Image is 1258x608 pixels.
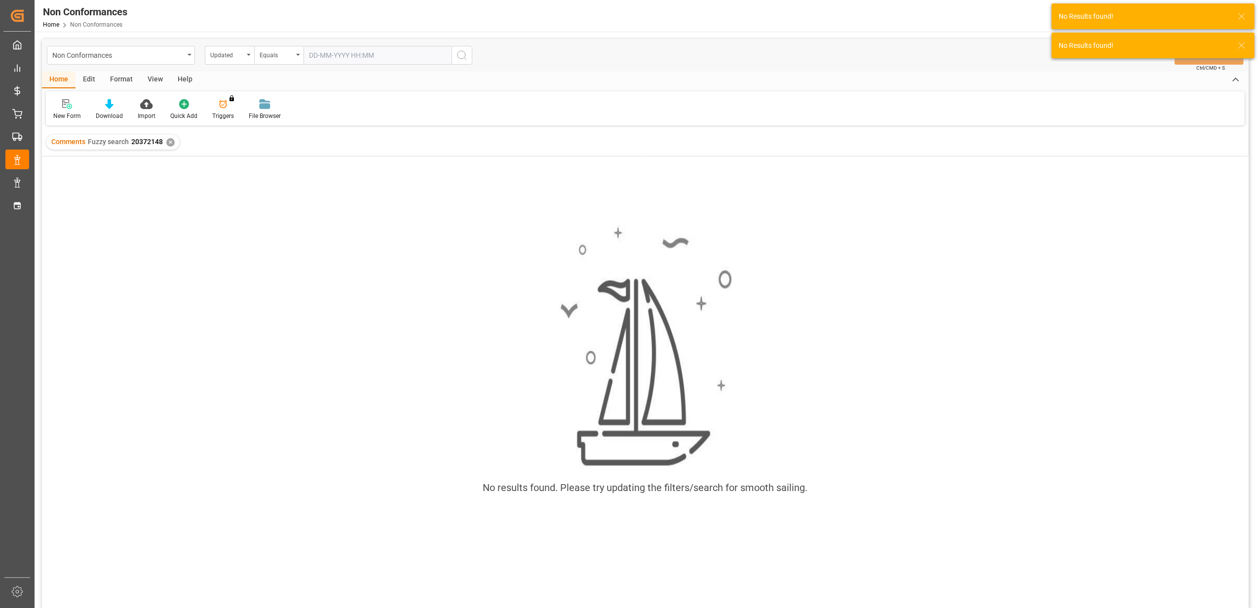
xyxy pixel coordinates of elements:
[559,225,732,468] img: smooth_sailing.jpeg
[170,112,197,120] div: Quick Add
[53,112,81,120] div: New Form
[96,112,123,120] div: Download
[88,138,129,146] span: Fuzzy search
[249,112,281,120] div: File Browser
[452,46,472,65] button: search button
[76,72,103,88] div: Edit
[131,138,163,146] span: 20372148
[166,138,175,147] div: ✕
[170,72,200,88] div: Help
[260,48,293,60] div: Equals
[138,112,155,120] div: Import
[1196,64,1225,72] span: Ctrl/CMD + S
[43,4,127,19] div: Non Conformances
[483,480,808,495] div: No results found. Please try updating the filters/search for smooth sailing.
[254,46,304,65] button: open menu
[205,46,254,65] button: open menu
[140,72,170,88] div: View
[47,46,195,65] button: open menu
[51,138,85,146] span: Comments
[304,46,452,65] input: DD-MM-YYYY HH:MM
[210,48,244,60] div: Updated
[52,48,184,61] div: Non Conformances
[103,72,140,88] div: Format
[43,21,59,28] a: Home
[1059,11,1228,22] div: No Results found!
[42,72,76,88] div: Home
[1059,40,1228,51] div: No Results found!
